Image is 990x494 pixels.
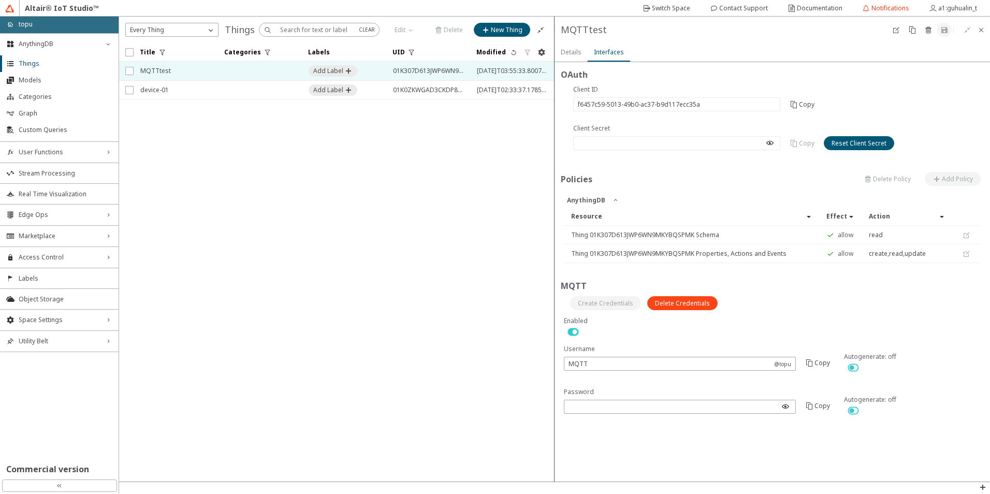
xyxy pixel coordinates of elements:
span: Things [19,60,112,68]
span: Object Storage [19,295,112,303]
span: Graph [19,109,112,118]
th: Resource [564,207,820,226]
th: Effect [820,207,862,226]
span: Resource [571,212,805,221]
span: Real Time Visualization [19,190,112,198]
th: Action [862,207,953,226]
div: Thing 01K307D613JWP6WN9MKYBQSPMK Properties, Actions and Events [571,250,813,258]
span: Marketplace [19,232,100,240]
unity-button: Delete Credentials [647,296,718,310]
span: Effect [826,212,847,221]
span: Labels [19,274,112,283]
span: Custom Queries [19,126,112,134]
unity-button: Edit Schema [889,23,903,37]
td: read [862,226,953,244]
unity-typography: allow [838,250,853,258]
span: AnythingDB [19,40,100,48]
span: Stream Processing [19,169,112,178]
span: Space Settings [19,316,100,324]
span: Utility Belt [19,337,100,345]
unity-button: Delete [921,23,935,37]
p: topu [19,20,33,29]
unity-button: Create Credentials [570,296,641,310]
span: User Functions [19,148,100,156]
unity-typography: OAuth [561,68,984,85]
unity-typography: allow [838,231,853,239]
div: Thing 01K307D613JWP6WN9MKYBQSPMK Schema [571,231,813,239]
span: Access Control [19,253,100,261]
span: Action [869,212,938,221]
unity-button: Clone [905,23,919,37]
unity-typography: MQTT [561,280,984,296]
span: Edge Ops [19,211,100,219]
unity-button: Save [937,23,951,37]
span: Models [19,76,112,84]
td: create,read,update [862,244,953,263]
span: Categories [19,93,112,101]
unity-typography: AnythingDB [567,196,605,205]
